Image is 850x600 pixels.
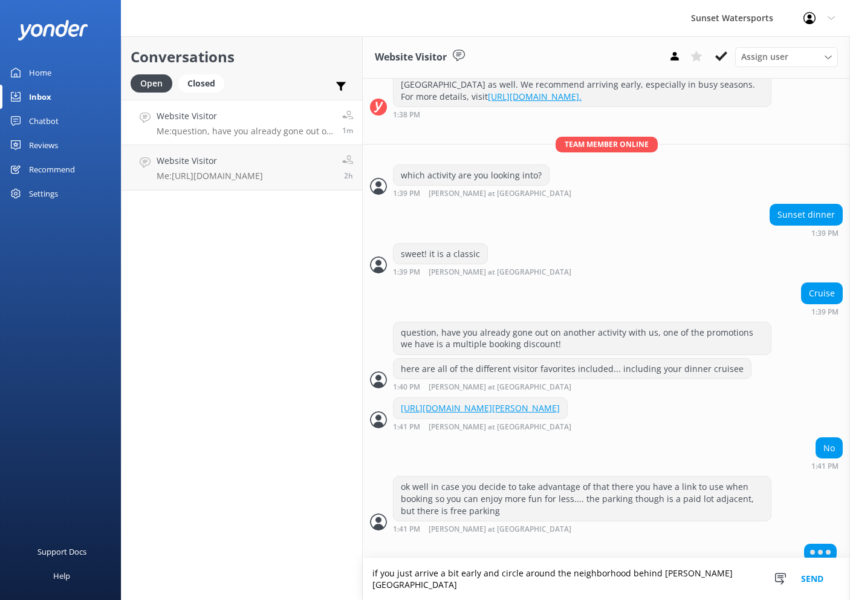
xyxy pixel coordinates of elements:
[37,540,86,564] div: Support Docs
[811,461,843,470] div: 12:41pm 20-Aug-2025 (UTC -05:00) America/Cancun
[811,463,839,470] strong: 1:41 PM
[393,526,420,533] strong: 1:41 PM
[157,154,263,168] h4: Website Visitor
[429,383,571,391] span: [PERSON_NAME] at [GEOGRAPHIC_DATA]
[178,76,230,90] a: Closed
[157,109,333,123] h4: Website Visitor
[429,526,571,533] span: [PERSON_NAME] at [GEOGRAPHIC_DATA]
[393,267,611,276] div: 12:39pm 20-Aug-2025 (UTC -05:00) America/Cancun
[363,558,850,600] textarea: if you just arrive a bit early and circle around the neighborhood behind [PERSON_NAME][GEOGRAPHIC...
[393,269,420,276] strong: 1:39 PM
[122,145,362,191] a: Website VisitorMe:[URL][DOMAIN_NAME]2h
[394,244,487,264] div: sweet! it is a classic
[29,109,59,133] div: Chatbot
[122,100,362,145] a: Website VisitorMe:question, have you already gone out on another activity with us, one of the pro...
[488,91,582,102] a: [URL][DOMAIN_NAME].
[770,229,843,237] div: 12:39pm 20-Aug-2025 (UTC -05:00) America/Cancun
[344,171,353,181] span: 09:45am 20-Aug-2025 (UTC -05:00) America/Cancun
[157,126,333,137] p: Me: question, have you already gone out on another activity with us, one of the promotions we hav...
[394,477,771,521] div: ok well in case you decide to take advantage of that there you have a link to use when booking so...
[393,383,420,391] strong: 1:40 PM
[342,125,353,135] span: 12:40pm 20-Aug-2025 (UTC -05:00) America/Cancun
[429,269,571,276] span: [PERSON_NAME] at [GEOGRAPHIC_DATA]
[556,137,658,152] span: Team member online
[770,204,842,225] div: Sunset dinner
[394,359,751,379] div: here are all of the different visitor favorites included... including your dinner cruisee
[393,382,751,391] div: 12:40pm 20-Aug-2025 (UTC -05:00) America/Cancun
[401,402,560,414] a: [URL][DOMAIN_NAME][PERSON_NAME]
[393,190,420,198] strong: 1:39 PM
[29,181,58,206] div: Settings
[393,423,420,431] strong: 1:41 PM
[394,322,771,354] div: question, have you already gone out on another activity with us, one of the promotions we have is...
[131,45,353,68] h2: Conversations
[802,283,842,304] div: Cruise
[393,189,611,198] div: 12:39pm 20-Aug-2025 (UTC -05:00) America/Cancun
[375,50,447,65] h3: Website Visitor
[393,524,771,533] div: 12:41pm 20-Aug-2025 (UTC -05:00) America/Cancun
[811,230,839,237] strong: 1:39 PM
[29,85,51,109] div: Inbox
[741,50,788,64] span: Assign user
[394,165,549,186] div: which activity are you looking into?
[429,423,571,431] span: [PERSON_NAME] at [GEOGRAPHIC_DATA]
[393,110,771,119] div: 12:38pm 20-Aug-2025 (UTC -05:00) America/Cancun
[429,190,571,198] span: [PERSON_NAME] at [GEOGRAPHIC_DATA]
[735,47,838,67] div: Assign User
[157,171,263,181] p: Me: [URL][DOMAIN_NAME]
[131,74,172,93] div: Open
[393,422,611,431] div: 12:41pm 20-Aug-2025 (UTC -05:00) America/Cancun
[178,74,224,93] div: Closed
[29,157,75,181] div: Recommend
[393,111,420,119] strong: 1:38 PM
[131,76,178,90] a: Open
[801,307,843,316] div: 12:39pm 20-Aug-2025 (UTC -05:00) America/Cancun
[811,308,839,316] strong: 1:39 PM
[29,60,51,85] div: Home
[29,133,58,157] div: Reviews
[816,438,842,458] div: No
[53,564,70,588] div: Help
[18,20,88,40] img: yonder-white-logo.png
[790,558,835,600] button: Send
